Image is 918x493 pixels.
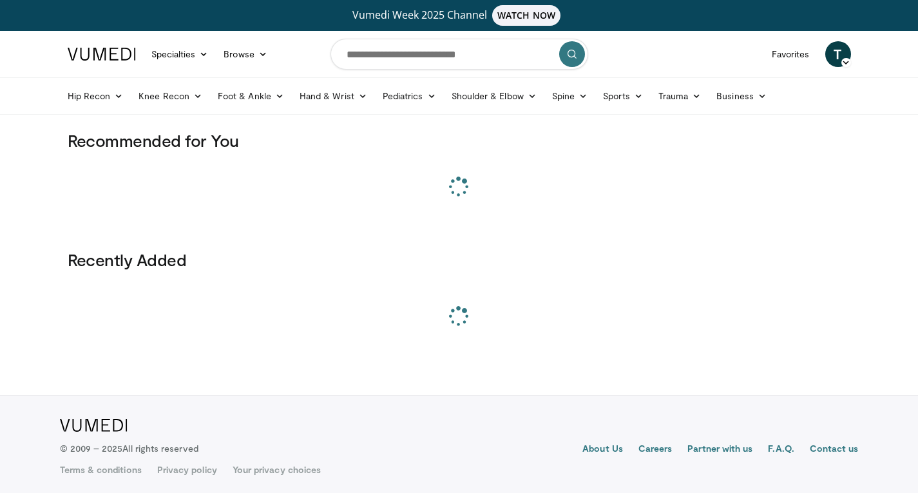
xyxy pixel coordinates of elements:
[68,130,851,151] h3: Recommended for You
[687,442,752,458] a: Partner with us
[60,463,142,476] a: Terms & conditions
[233,463,321,476] a: Your privacy choices
[68,48,136,61] img: VuMedi Logo
[131,83,210,109] a: Knee Recon
[216,41,275,67] a: Browse
[60,419,128,432] img: VuMedi Logo
[582,442,623,458] a: About Us
[60,442,198,455] p: © 2009 – 2025
[330,39,588,70] input: Search topics, interventions
[68,249,851,270] h3: Recently Added
[651,83,709,109] a: Trauma
[444,83,544,109] a: Shoulder & Elbow
[709,83,774,109] a: Business
[144,41,216,67] a: Specialties
[70,5,849,26] a: Vumedi Week 2025 ChannelWATCH NOW
[768,442,794,458] a: F.A.Q.
[375,83,444,109] a: Pediatrics
[122,443,198,454] span: All rights reserved
[595,83,651,109] a: Sports
[638,442,673,458] a: Careers
[210,83,292,109] a: Foot & Ankle
[492,5,560,26] span: WATCH NOW
[764,41,818,67] a: Favorites
[810,442,859,458] a: Contact us
[544,83,595,109] a: Spine
[60,83,131,109] a: Hip Recon
[825,41,851,67] a: T
[292,83,375,109] a: Hand & Wrist
[157,463,217,476] a: Privacy policy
